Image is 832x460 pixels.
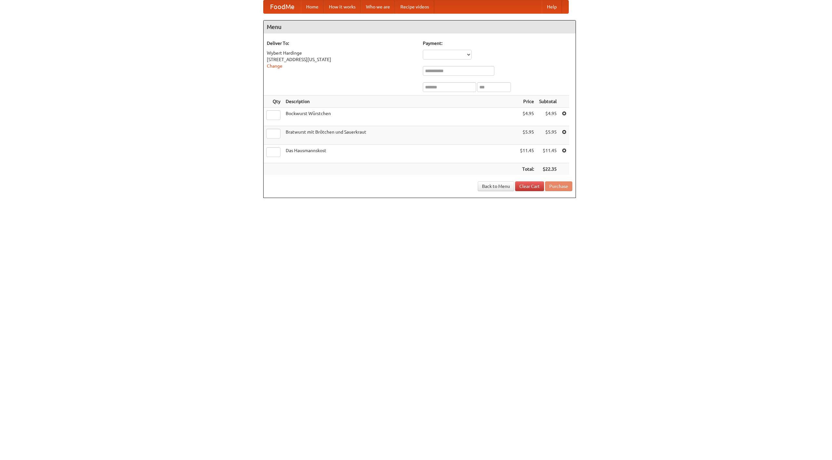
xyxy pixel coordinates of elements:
[537,96,559,108] th: Subtotal
[267,63,282,69] a: Change
[395,0,434,13] a: Recipe videos
[267,50,416,56] div: Wybert Hardinge
[478,181,514,191] a: Back to Menu
[423,40,572,46] h5: Payment:
[517,108,537,126] td: $4.95
[537,108,559,126] td: $4.95
[517,96,537,108] th: Price
[542,0,562,13] a: Help
[283,108,517,126] td: Bockwurst Würstchen
[283,126,517,145] td: Bratwurst mit Brötchen und Sauerkraut
[517,163,537,175] th: Total:
[545,181,572,191] button: Purchase
[324,0,361,13] a: How it works
[264,20,576,33] h4: Menu
[283,145,517,163] td: Das Hausmannskost
[301,0,324,13] a: Home
[264,96,283,108] th: Qty
[537,145,559,163] td: $11.45
[264,0,301,13] a: FoodMe
[537,163,559,175] th: $22.35
[515,181,544,191] a: Clear Cart
[361,0,395,13] a: Who we are
[267,56,416,63] div: [STREET_ADDRESS][US_STATE]
[283,96,517,108] th: Description
[517,126,537,145] td: $5.95
[537,126,559,145] td: $5.95
[517,145,537,163] td: $11.45
[267,40,416,46] h5: Deliver To:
